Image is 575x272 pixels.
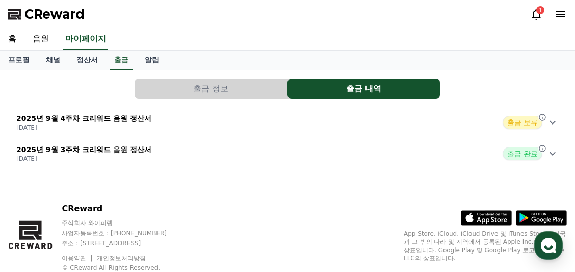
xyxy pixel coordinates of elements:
button: 출금 내역 [287,79,440,99]
a: 채널 [38,51,68,70]
span: 설정 [158,203,170,211]
p: 사업자등록번호 : [PHONE_NUMBER] [62,229,186,237]
span: 대화 [93,203,106,211]
a: 마이페이지 [63,29,108,50]
span: CReward [24,6,85,22]
a: 알림 [137,51,167,70]
a: 홈 [3,187,67,213]
a: CReward [8,6,85,22]
a: 출금 [110,51,133,70]
button: 2025년 9월 4주차 크리워드 음원 정산서 [DATE] 출금 보류 [8,107,567,138]
button: 2025년 9월 3주차 크리워드 음원 정산서 [DATE] 출금 완료 [8,138,567,169]
p: CReward [62,203,186,215]
p: © CReward All Rights Reserved. [62,264,186,272]
span: 홈 [32,203,38,211]
a: 1 [530,8,542,20]
a: 개인정보처리방침 [97,255,146,262]
div: 1 [536,6,544,14]
p: [DATE] [16,123,151,132]
p: 2025년 9월 4주차 크리워드 음원 정산서 [16,113,151,123]
span: 출금 완료 [503,147,542,160]
a: 대화 [67,187,132,213]
p: 2025년 9월 3주차 크리워드 음원 정산서 [16,144,151,155]
span: 출금 보류 [503,116,542,129]
a: 정산서 [68,51,106,70]
p: App Store, iCloud, iCloud Drive 및 iTunes Store는 미국과 그 밖의 나라 및 지역에서 등록된 Apple Inc.의 서비스 상표입니다. Goo... [404,230,567,262]
p: [DATE] [16,155,151,163]
a: 음원 [24,29,57,50]
a: 이용약관 [62,255,94,262]
a: 설정 [132,187,196,213]
p: 주소 : [STREET_ADDRESS] [62,239,186,248]
button: 출금 정보 [135,79,287,99]
p: 주식회사 와이피랩 [62,219,186,227]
